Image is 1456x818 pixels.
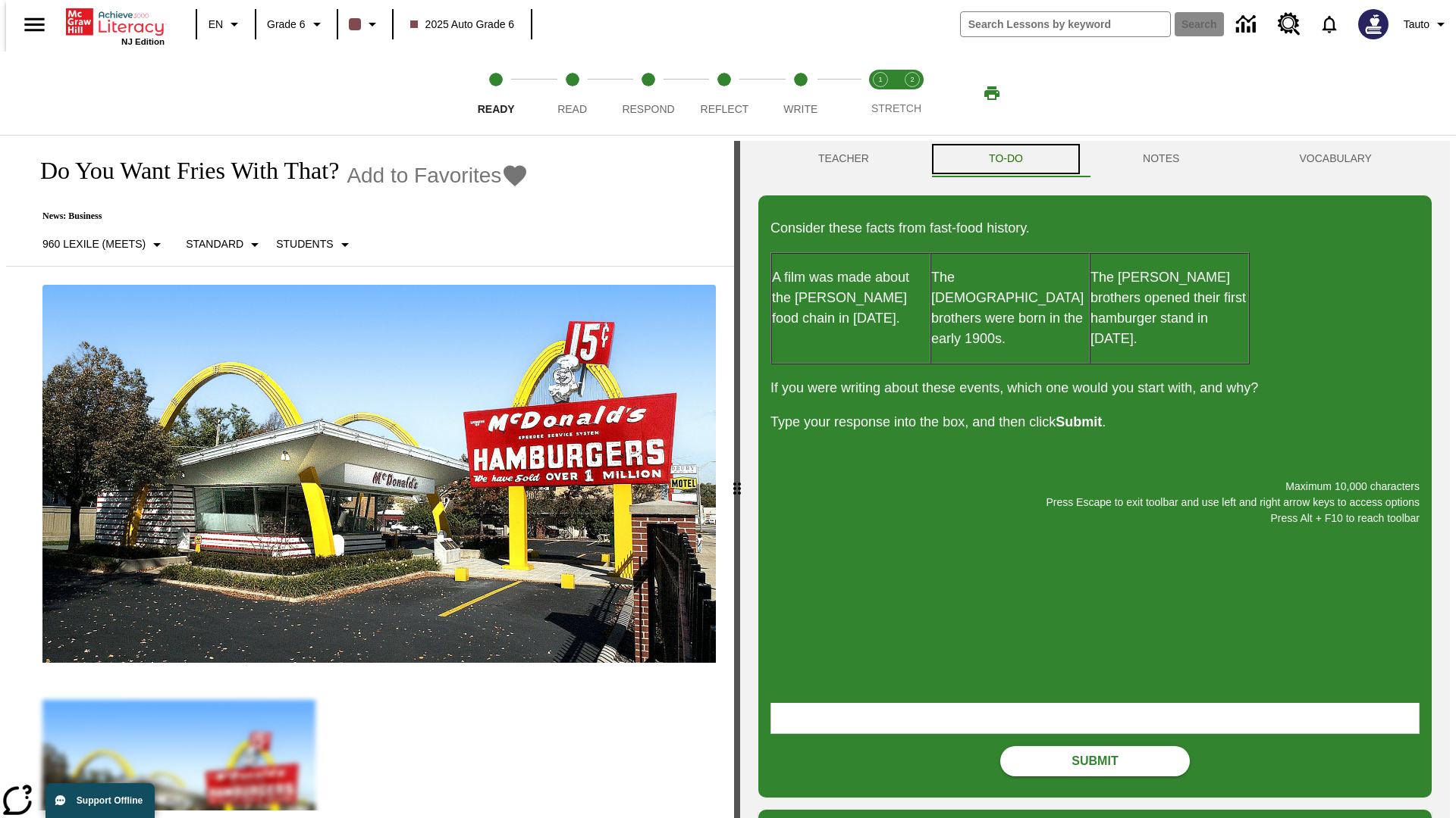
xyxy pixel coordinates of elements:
[770,412,1420,432] p: Type your response into the box, and then click .
[1239,141,1432,177] button: VOCABULARY
[968,80,1016,107] button: Print
[528,52,616,135] button: Read step 2 of 5
[478,103,515,115] span: Ready
[858,52,902,135] button: Stretch Read step 1 of 2
[1083,141,1239,177] button: NOTES
[1349,5,1398,44] button: Select a new avatar
[1090,267,1248,349] p: The [PERSON_NAME] brothers opened their first hamburger stand in [DATE].
[12,2,57,47] button: Open side menu
[36,231,172,258] button: Select Lexile, 960 Lexile (Meets)
[758,141,929,177] button: Teacher
[1310,5,1349,44] a: Notifications
[66,5,165,46] div: Home
[929,141,1083,177] button: TO-DO
[1269,4,1310,45] a: Resource Center, Will open in new tab
[890,52,934,135] button: Stretch Respond step 2 of 2
[757,52,845,135] button: Write step 5 of 5
[622,103,674,115] span: Respond
[6,12,221,26] body: Maximum 10,000 characters Press Escape to exit toolbar and use left and right arrow keys to acces...
[878,76,882,83] text: 1
[680,52,768,135] button: Reflect step 4 of 5
[347,164,501,188] span: Add to Favorites
[770,495,1420,510] p: Press Escape to exit toolbar and use left and right arrow keys to access options
[1398,11,1456,38] button: Profile/Settings
[180,231,270,258] button: Scaffolds, Standard
[24,211,529,222] p: News: Business
[24,157,339,185] h1: Do You Want Fries With That?
[740,141,1450,818] div: activity
[42,236,146,252] p: 960 Lexile (Meets)
[1000,746,1190,776] button: Submit
[209,17,223,33] span: EN
[910,76,914,83] text: 2
[347,162,529,189] button: Add to Favorites - Do You Want Fries With That?
[452,52,540,135] button: Ready step 1 of 5
[701,103,749,115] span: Reflect
[343,11,388,38] button: Class color is dark brown. Change class color
[276,236,333,252] p: Students
[557,103,587,115] span: Read
[604,52,692,135] button: Respond step 3 of 5
[121,37,165,46] span: NJ Edition
[1056,414,1102,429] strong: Submit
[770,218,1420,239] p: Consider these facts from fast-food history.
[186,236,243,252] p: Standard
[1227,4,1269,45] a: Data Center
[758,141,1432,177] div: Instructional Panel Tabs
[961,12,1170,36] input: search field
[1404,17,1429,33] span: Tauto
[270,231,359,258] button: Select Student
[202,11,250,38] button: Language: EN, Select a language
[45,783,155,818] button: Support Offline
[77,795,143,806] span: Support Offline
[871,102,921,114] span: STRETCH
[261,11,332,38] button: Grade: Grade 6, Select a grade
[931,267,1089,349] p: The [DEMOGRAPHIC_DATA] brothers were born in the early 1900s.
[770,378,1420,398] p: If you were writing about these events, which one would you start with, and why?
[770,510,1420,526] p: Press Alt + F10 to reach toolbar
[783,103,817,115] span: Write
[410,17,515,33] span: 2025 Auto Grade 6
[772,267,930,329] p: A film was made about the [PERSON_NAME] food chain in [DATE].
[6,141,734,810] div: reading
[734,141,740,818] div: Press Enter or Spacebar and then press right and left arrow keys to move the slider
[770,479,1420,495] p: Maximum 10,000 characters
[1358,9,1389,39] img: Avatar
[267,17,306,33] span: Grade 6
[42,285,716,663] img: One of the first McDonald's stores, with the iconic red sign and golden arches.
